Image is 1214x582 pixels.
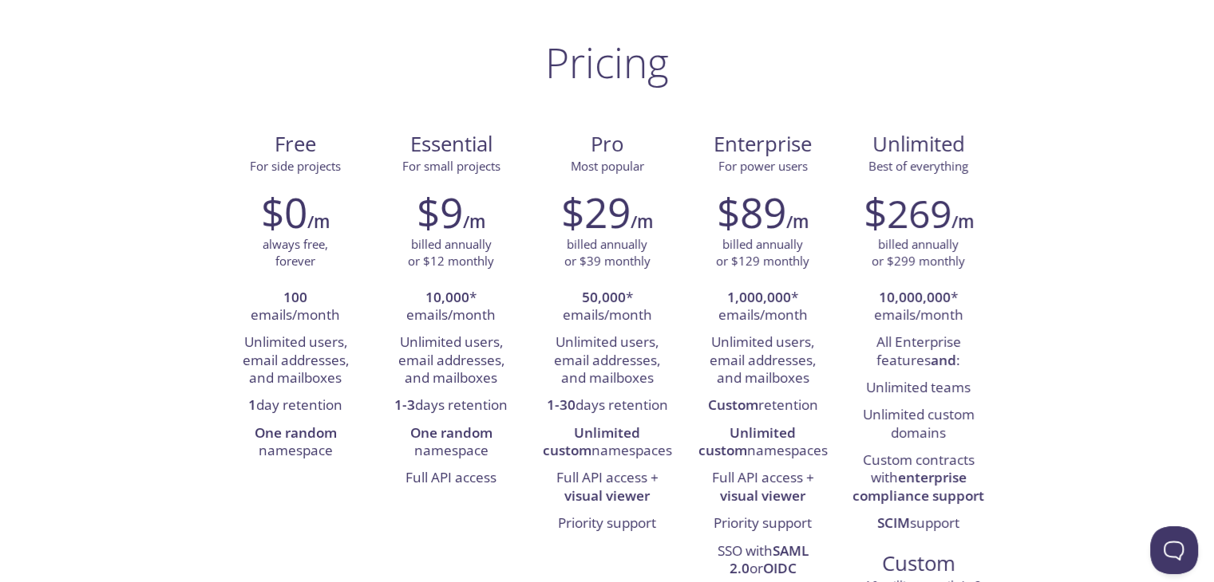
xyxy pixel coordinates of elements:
[582,288,626,306] strong: 50,000
[852,285,984,330] li: * emails/month
[250,158,341,174] span: For side projects
[230,329,362,392] li: Unlimited users, email addresses, and mailboxes
[868,158,968,174] span: Best of everything
[763,559,797,577] strong: OIDC
[872,236,965,270] p: billed annually or $299 monthly
[852,329,984,375] li: All Enterprise features :
[697,285,828,330] li: * emails/month
[541,285,673,330] li: * emails/month
[230,420,362,466] li: namespace
[698,131,828,158] span: Enterprise
[564,236,650,270] p: billed annually or $39 monthly
[730,541,809,577] strong: SAML 2.0
[708,395,758,414] strong: Custom
[394,395,415,414] strong: 1-3
[541,465,673,510] li: Full API access +
[727,288,791,306] strong: 1,000,000
[720,486,805,505] strong: visual viewer
[410,423,492,442] strong: One random
[864,188,951,236] h2: $
[698,423,797,459] strong: Unlimited custom
[951,208,974,235] h6: /m
[697,420,828,466] li: namespaces
[541,392,673,419] li: days retention
[571,158,644,174] span: Most popular
[386,392,517,419] li: days retention
[852,375,984,402] li: Unlimited teams
[545,38,669,86] h1: Pricing
[718,158,808,174] span: For power users
[425,288,469,306] strong: 10,000
[697,510,828,537] li: Priority support
[852,402,984,447] li: Unlimited custom domains
[879,288,951,306] strong: 10,000,000
[263,236,328,270] p: always free, forever
[631,208,653,235] h6: /m
[931,351,956,369] strong: and
[386,420,517,466] li: namespace
[230,285,362,330] li: emails/month
[386,465,517,492] li: Full API access
[402,158,500,174] span: For small projects
[872,130,965,158] span: Unlimited
[716,236,809,270] p: billed annually or $129 monthly
[231,131,361,158] span: Free
[853,550,983,577] span: Custom
[697,465,828,510] li: Full API access +
[717,188,786,236] h2: $89
[463,208,485,235] h6: /m
[542,131,672,158] span: Pro
[852,468,984,504] strong: enterprise compliance support
[408,236,494,270] p: billed annually or $12 monthly
[386,285,517,330] li: * emails/month
[541,420,673,466] li: namespaces
[307,208,330,235] h6: /m
[417,188,463,236] h2: $9
[541,329,673,392] li: Unlimited users, email addresses, and mailboxes
[230,392,362,419] li: day retention
[697,392,828,419] li: retention
[255,423,337,442] strong: One random
[852,447,984,510] li: Custom contracts with
[386,131,516,158] span: Essential
[386,329,517,392] li: Unlimited users, email addresses, and mailboxes
[852,510,984,537] li: support
[547,395,575,414] strong: 1-30
[283,288,307,306] strong: 100
[261,188,307,236] h2: $0
[248,395,256,414] strong: 1
[561,188,631,236] h2: $29
[543,423,641,459] strong: Unlimited custom
[697,329,828,392] li: Unlimited users, email addresses, and mailboxes
[887,187,951,239] span: 269
[1150,526,1198,574] iframe: Help Scout Beacon - Open
[564,486,650,505] strong: visual viewer
[786,208,809,235] h6: /m
[541,510,673,537] li: Priority support
[877,513,910,532] strong: SCIM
